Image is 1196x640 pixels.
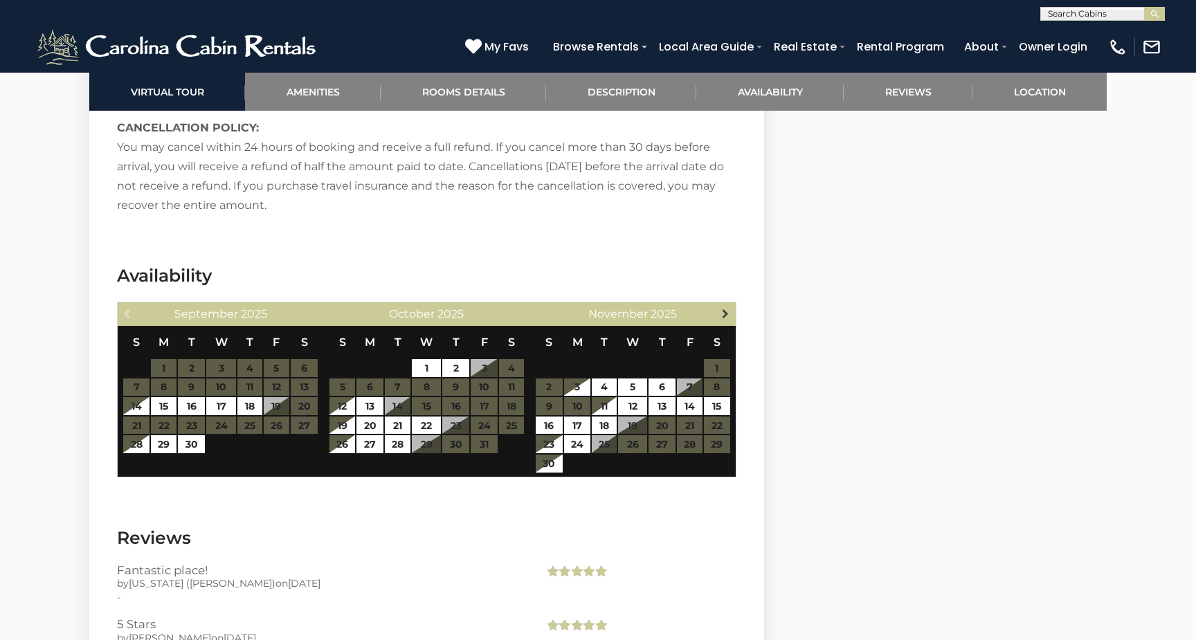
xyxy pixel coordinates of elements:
a: About [957,35,1006,59]
span: Saturday [301,336,308,349]
a: 1 [412,359,441,377]
a: 5 [618,378,647,396]
span: September [174,307,238,320]
a: 13 [356,397,383,415]
a: 18 [237,397,262,415]
a: Local Area Guide [652,35,761,59]
img: White-1-2.png [35,26,322,68]
a: 28 [385,435,410,453]
a: 16 [536,417,563,435]
span: Tuesday [188,336,195,349]
a: 19 [329,417,355,435]
span: Thursday [453,336,460,349]
span: Tuesday [601,336,608,349]
span: Friday [273,336,280,349]
h3: Fantastic place! [117,564,523,576]
span: 2025 [437,307,464,320]
a: Virtual Tour [89,73,245,111]
a: 14 [123,397,149,415]
a: 18 [592,417,617,435]
span: Sunday [545,336,552,349]
a: Owner Login [1012,35,1094,59]
div: - [117,590,523,604]
h3: 5 Stars [117,618,523,630]
a: 17 [564,417,591,435]
h3: Availability [117,264,736,288]
span: 2025 [651,307,677,320]
a: Browse Rentals [546,35,646,59]
a: 11 [592,397,617,415]
a: My Favs [465,38,532,56]
span: Sunday [339,336,346,349]
div: by on [117,576,523,590]
span: Saturday [508,336,515,349]
a: Next [717,304,734,322]
span: Thursday [246,336,253,349]
a: Rental Program [850,35,951,59]
span: Thursday [659,336,666,349]
span: Friday [481,336,488,349]
a: 21 [385,417,410,435]
span: Wednesday [626,336,639,349]
span: November [588,307,648,320]
a: 17 [206,397,235,415]
a: 20 [356,417,383,435]
span: Wednesday [215,336,228,349]
a: 12 [618,397,647,415]
span: October [389,307,435,320]
a: Reviews [844,73,972,111]
span: Monday [158,336,169,349]
span: Wednesday [420,336,433,349]
span: Next [720,308,731,319]
a: Availability [696,73,844,111]
a: 2 [442,359,469,377]
img: mail-regular-white.png [1142,37,1161,57]
a: Amenities [245,73,381,111]
a: 16 [178,397,205,415]
a: 30 [178,435,205,453]
a: 6 [649,378,676,396]
a: Description [546,73,696,111]
a: 4 [592,378,617,396]
a: Location [972,73,1107,111]
a: 22 [412,417,441,435]
span: Tuesday [395,336,401,349]
a: 15 [704,397,730,415]
img: phone-regular-white.png [1108,37,1127,57]
a: 15 [151,397,176,415]
a: 12 [329,397,355,415]
span: Friday [687,336,694,349]
span: 2025 [241,307,267,320]
h3: Reviews [117,526,736,550]
a: 29 [151,435,176,453]
span: [DATE] [288,577,320,589]
span: [US_STATE] ([PERSON_NAME]) [129,577,275,589]
a: 24 [564,435,591,453]
span: Saturday [714,336,721,349]
a: 13 [649,397,676,415]
span: Monday [572,336,583,349]
span: My Favs [484,38,529,55]
a: 23 [536,435,563,453]
a: 26 [329,435,355,453]
a: 3 [564,378,591,396]
a: 28 [123,435,149,453]
a: 14 [677,397,703,415]
a: Real Estate [767,35,844,59]
span: Sunday [133,336,140,349]
a: Rooms Details [381,73,546,111]
a: 30 [536,455,563,473]
a: 27 [356,435,383,453]
span: Monday [365,336,375,349]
